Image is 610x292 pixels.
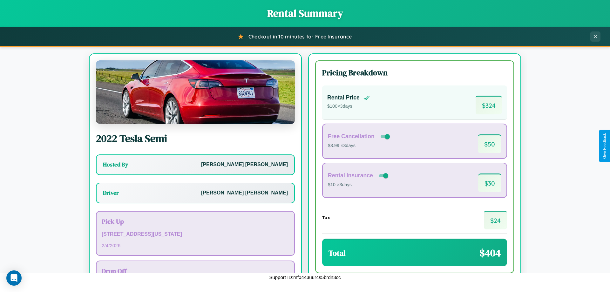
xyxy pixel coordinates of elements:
h3: Pricing Breakdown [322,67,507,78]
h1: Rental Summary [6,6,604,20]
p: [STREET_ADDRESS][US_STATE] [102,230,289,239]
img: Tesla Semi [96,60,295,124]
h4: Rental Price [327,94,360,101]
p: $ 100 × 3 days [327,102,370,111]
h3: Drop Off [102,266,289,275]
span: $ 50 [478,134,501,153]
h3: Hosted By [103,161,128,168]
p: Support ID: mf0443uur4s5brdn3cc [269,273,341,282]
p: 2 / 4 / 2026 [102,241,289,250]
h4: Rental Insurance [328,172,373,179]
h2: 2022 Tesla Semi [96,132,295,146]
div: Open Intercom Messenger [6,270,22,286]
p: [PERSON_NAME] [PERSON_NAME] [201,188,288,198]
span: $ 24 [484,211,507,229]
h3: Total [329,248,346,258]
h4: Tax [322,215,330,220]
div: Give Feedback [602,133,607,159]
p: [PERSON_NAME] [PERSON_NAME] [201,160,288,169]
h3: Driver [103,189,119,197]
span: $ 30 [478,173,501,192]
p: $3.99 × 3 days [328,142,391,150]
p: $10 × 3 days [328,181,390,189]
span: $ 404 [479,246,501,260]
span: $ 324 [476,96,502,114]
h3: Pick Up [102,217,289,226]
h4: Free Cancellation [328,133,375,140]
span: Checkout in 10 minutes for Free Insurance [248,33,352,40]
